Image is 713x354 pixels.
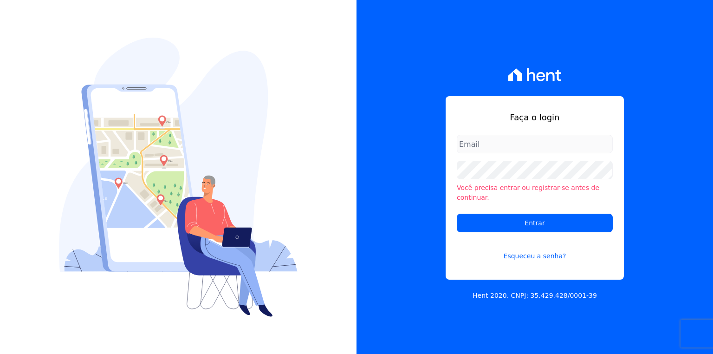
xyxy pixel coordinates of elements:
[457,135,613,153] input: Email
[457,183,613,203] li: Você precisa entrar ou registrar-se antes de continuar.
[59,38,298,317] img: Login
[457,214,613,232] input: Entrar
[457,111,613,124] h1: Faça o login
[473,291,597,301] p: Hent 2020. CNPJ: 35.429.428/0001-39
[457,240,613,261] a: Esqueceu a senha?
